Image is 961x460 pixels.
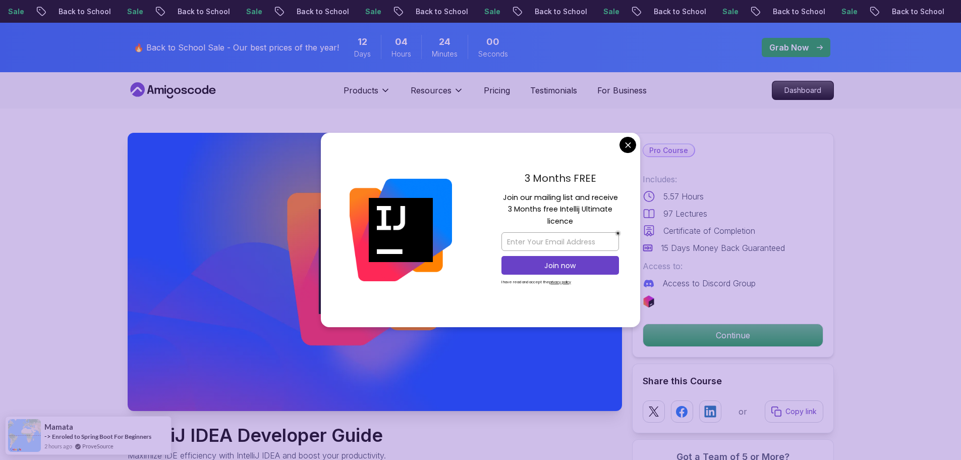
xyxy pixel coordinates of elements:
p: Sale [295,7,327,17]
h2: Share this Course [643,374,823,388]
h1: IntelliJ IDEA Developer Guide [128,425,386,445]
span: 4 Hours [395,35,408,49]
p: Continue [643,324,823,346]
p: 15 Days Money Back Guaranteed [661,242,785,254]
p: Back to School [464,7,533,17]
p: Back to School [702,7,771,17]
img: intellij-developer-guide_thumbnail [128,133,622,411]
button: Continue [643,324,823,347]
p: Pro Course [643,144,694,157]
span: Days [354,49,371,59]
p: Back to School [345,7,414,17]
a: Enroled to Spring Boot For Beginners [52,433,151,440]
p: Sale [771,7,803,17]
p: Certificate of Completion [663,225,755,237]
button: Products [344,84,390,105]
p: 🔥 Back to School Sale - Our best prices of the year! [134,41,339,54]
p: Access to Discord Group [663,277,756,289]
img: provesource social proof notification image [8,419,41,452]
a: Testimonials [530,84,577,96]
span: Hours [391,49,411,59]
p: Back to School [107,7,176,17]
span: 0 Seconds [486,35,499,49]
p: Sale [56,7,89,17]
span: 24 Minutes [439,35,450,49]
p: Includes: [643,173,823,185]
span: Mamata [44,423,73,431]
p: Sale [414,7,446,17]
button: Resources [411,84,464,105]
p: 97 Lectures [663,208,707,220]
a: Pricing [484,84,510,96]
p: Back to School [821,7,890,17]
p: Sale [652,7,684,17]
span: 2 hours ago [44,442,72,450]
a: Dashboard [772,81,834,100]
span: -> [44,432,51,440]
p: Copy link [785,406,817,417]
p: Sale [890,7,922,17]
p: Back to School [583,7,652,17]
p: Access to: [643,260,823,272]
img: jetbrains logo [643,295,655,308]
button: Copy link [765,400,823,423]
p: 5.57 Hours [663,190,704,202]
span: 12 Days [358,35,367,49]
p: Sale [533,7,565,17]
span: Seconds [478,49,508,59]
p: Resources [411,84,451,96]
p: Products [344,84,378,96]
p: or [739,405,747,418]
a: For Business [597,84,647,96]
p: Grab Now [769,41,809,54]
a: ProveSource [82,442,114,450]
p: Back to School [226,7,295,17]
p: Dashboard [772,81,833,99]
span: Minutes [432,49,458,59]
p: Sale [176,7,208,17]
